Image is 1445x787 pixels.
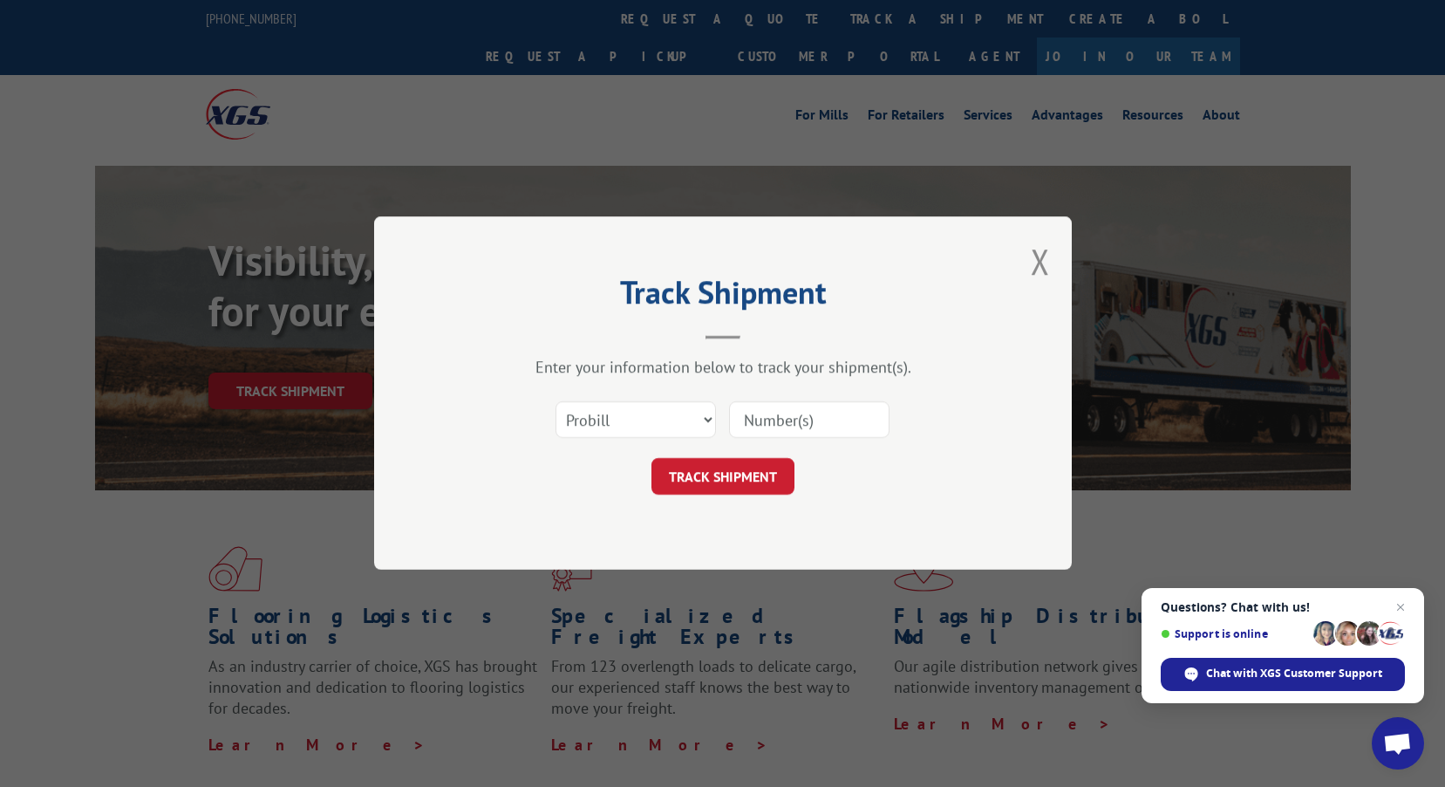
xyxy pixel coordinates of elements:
span: Support is online [1161,627,1307,640]
span: Chat with XGS Customer Support [1206,666,1382,681]
input: Number(s) [729,402,889,439]
h2: Track Shipment [461,280,985,313]
a: Open chat [1372,717,1424,770]
button: Close modal [1031,238,1050,284]
button: TRACK SHIPMENT [651,459,794,496]
div: Enter your information below to track your shipment(s). [461,358,985,378]
span: Questions? Chat with us! [1161,600,1405,614]
span: Chat with XGS Customer Support [1161,658,1405,691]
